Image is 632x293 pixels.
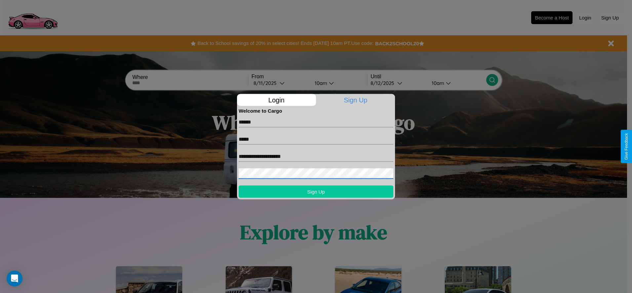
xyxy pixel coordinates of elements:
[239,185,393,198] button: Sign Up
[316,94,395,106] p: Sign Up
[237,94,316,106] p: Login
[239,108,393,113] h4: Welcome to Cargo
[7,271,22,286] div: Open Intercom Messenger
[624,133,629,160] div: Give Feedback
